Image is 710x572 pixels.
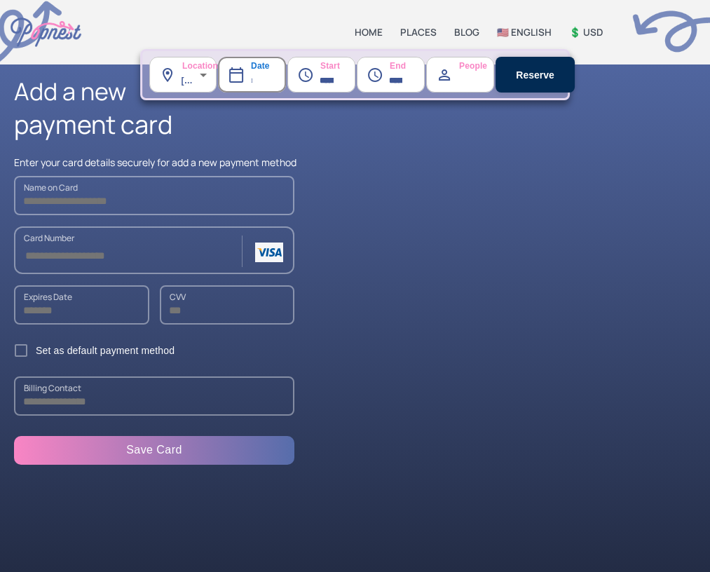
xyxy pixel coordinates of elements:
[496,57,575,93] button: Reserve
[257,247,282,258] img: Visa
[14,436,294,465] button: Save Card
[454,26,479,39] a: BLOG
[228,50,269,72] label: Date
[367,50,406,72] label: End
[14,156,696,169] div: Enter your card details securely for add a new payment method
[516,69,554,81] strong: Reserve
[36,343,175,358] div: Set as default payment method
[355,26,383,39] a: HOME
[569,26,603,39] a: 💲 USD
[14,75,696,107] div: Add a new
[297,50,340,72] label: Start
[159,50,218,72] label: Location
[400,26,437,39] a: PLACES
[436,50,487,72] label: People
[14,107,696,142] div: payment card
[182,57,217,93] div: [GEOGRAPHIC_DATA] ([GEOGRAPHIC_DATA], [GEOGRAPHIC_DATA], [GEOGRAPHIC_DATA])
[497,26,552,39] a: 🇺🇸 ENGLISH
